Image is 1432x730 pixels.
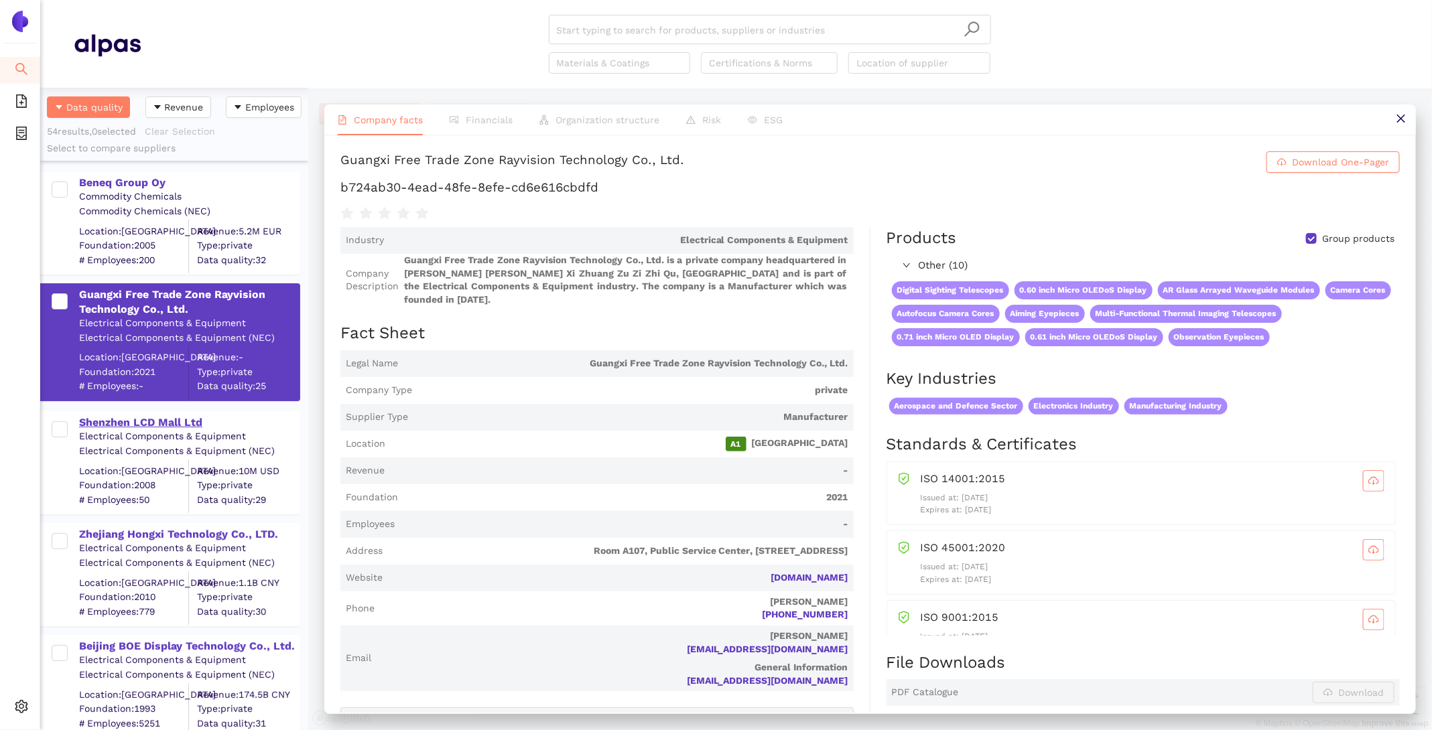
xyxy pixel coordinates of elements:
[197,351,299,364] div: Revenue: -
[79,205,299,218] div: Commodity Chemicals (NEC)
[197,493,299,506] span: Data quality: 29
[15,695,28,722] span: setting
[921,539,1384,561] div: ISO 45001:2020
[346,464,385,478] span: Revenue
[233,102,243,113] span: caret-down
[921,504,1384,516] p: Expires at: [DATE]
[380,595,848,609] p: [PERSON_NAME]
[197,253,299,267] span: Data quality: 32
[47,96,130,118] button: caret-downData quality
[15,122,28,149] span: container
[145,96,211,118] button: caret-downRevenue
[450,115,459,125] span: fund-view
[391,437,848,451] span: [GEOGRAPHIC_DATA]
[403,357,848,370] span: Guangxi Free Trade Zone Rayvision Technology Co., Ltd.
[887,433,1400,456] h2: Standards & Certificates
[47,126,136,137] span: 54 results, 0 selected
[79,287,299,317] div: Guangxi Free Trade Zone Rayvision Technology Co., Ltd.
[79,331,299,344] div: Electrical Components & Equipment (NEC)
[1386,104,1416,135] button: close
[417,384,848,397] span: private
[403,491,848,504] span: 2021
[346,267,399,293] span: Company Description
[1158,281,1320,299] span: AR Glass Arrayed Waveguide Modules
[79,654,299,667] div: Electrical Components & Equipment
[892,328,1020,346] span: 0.71 inch Micro OLED Display
[388,544,848,558] span: Room A107, Public Service Center, [STREET_ADDRESS]
[1325,281,1391,299] span: Camera Cores
[79,542,299,555] div: Electrical Components & Equipment
[887,368,1400,390] h2: Key Industries
[1317,232,1400,246] span: Group products
[340,179,1400,196] h1: b724ab30-4ead-48fe-8efe-cd6e616cbdfd
[400,518,848,531] span: -
[702,115,721,125] span: Risk
[898,609,910,624] span: safety-certificate
[1169,328,1270,346] span: Observation Eyepieces
[377,630,848,643] p: [PERSON_NAME]
[892,305,1000,323] span: Autofocus Camera Cores
[415,207,429,220] span: star
[346,544,383,558] span: Address
[197,576,299,589] div: Revenue: 1.1B CNY
[47,142,302,155] div: Select to compare suppliers
[1025,328,1163,346] span: 0.61 inch Micro OLEDoS Display
[79,639,299,654] div: Beijing BOE Display Technology Co., Ltd.
[892,281,1009,299] span: Digital Sighting Telescopes
[79,365,188,378] span: Foundation: 2021
[346,491,398,504] span: Foundation
[889,398,1023,415] span: Aerospace and Defence Sector
[1015,281,1153,299] span: 0.60 inch Micro OLEDoS Display
[79,190,299,204] div: Commodity Chemicals
[466,115,513,125] span: Financials
[921,561,1384,573] p: Issued at: [DATE]
[892,686,959,699] span: PDF Catalogue
[397,207,410,220] span: star
[79,380,188,393] span: # Employees: -
[1029,398,1119,415] span: Electronics Industry
[921,573,1384,586] p: Expires at: [DATE]
[340,322,854,345] h2: Fact Sheet
[887,652,1400,674] h2: File Downloads
[726,437,746,451] span: A1
[79,464,188,478] div: Location: [GEOGRAPHIC_DATA]
[79,224,188,238] div: Location: [GEOGRAPHIC_DATA]
[79,493,188,506] span: # Employees: 50
[378,207,391,220] span: star
[79,479,188,492] span: Foundation: 2008
[197,380,299,393] span: Data quality: 25
[354,115,423,125] span: Company facts
[197,239,299,252] span: Type: private
[197,703,299,716] span: Type: private
[389,234,848,247] span: Electrical Components & Equipment
[79,175,299,190] div: Beneq Group Oy
[1090,305,1282,323] span: Multi-Functional Thermal Imaging Telescopes
[404,254,848,306] span: Guangxi Free Trade Zone Rayvision Technology Co., Ltd. is a private company headquartered in [PER...
[245,100,294,115] span: Employees
[79,703,188,716] span: Foundation: 1993
[346,384,412,397] span: Company Type
[165,100,204,115] span: Revenue
[556,115,659,125] span: Organization structure
[1363,539,1384,561] button: cloud-download
[346,602,375,615] span: Phone
[346,411,408,424] span: Supplier Type
[197,464,299,478] div: Revenue: 10M USD
[1364,614,1384,625] span: cloud-download
[921,630,1384,643] p: Issued at: [DATE]
[346,357,398,370] span: Legal Name
[79,430,299,443] div: Electrical Components & Equipment
[903,261,911,269] span: right
[197,224,299,238] div: Revenue: 5.2M EUR
[340,207,354,220] span: star
[359,207,373,220] span: star
[79,591,188,604] span: Foundation: 2010
[79,717,188,730] span: # Employees: 5251
[197,365,299,378] span: Type: private
[79,576,188,589] div: Location: [GEOGRAPHIC_DATA]
[1277,157,1287,168] span: cloud-download
[197,688,299,701] div: Revenue: 174.5B CNY
[346,571,383,585] span: Website
[390,464,848,478] span: -
[919,258,1393,274] span: Other (10)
